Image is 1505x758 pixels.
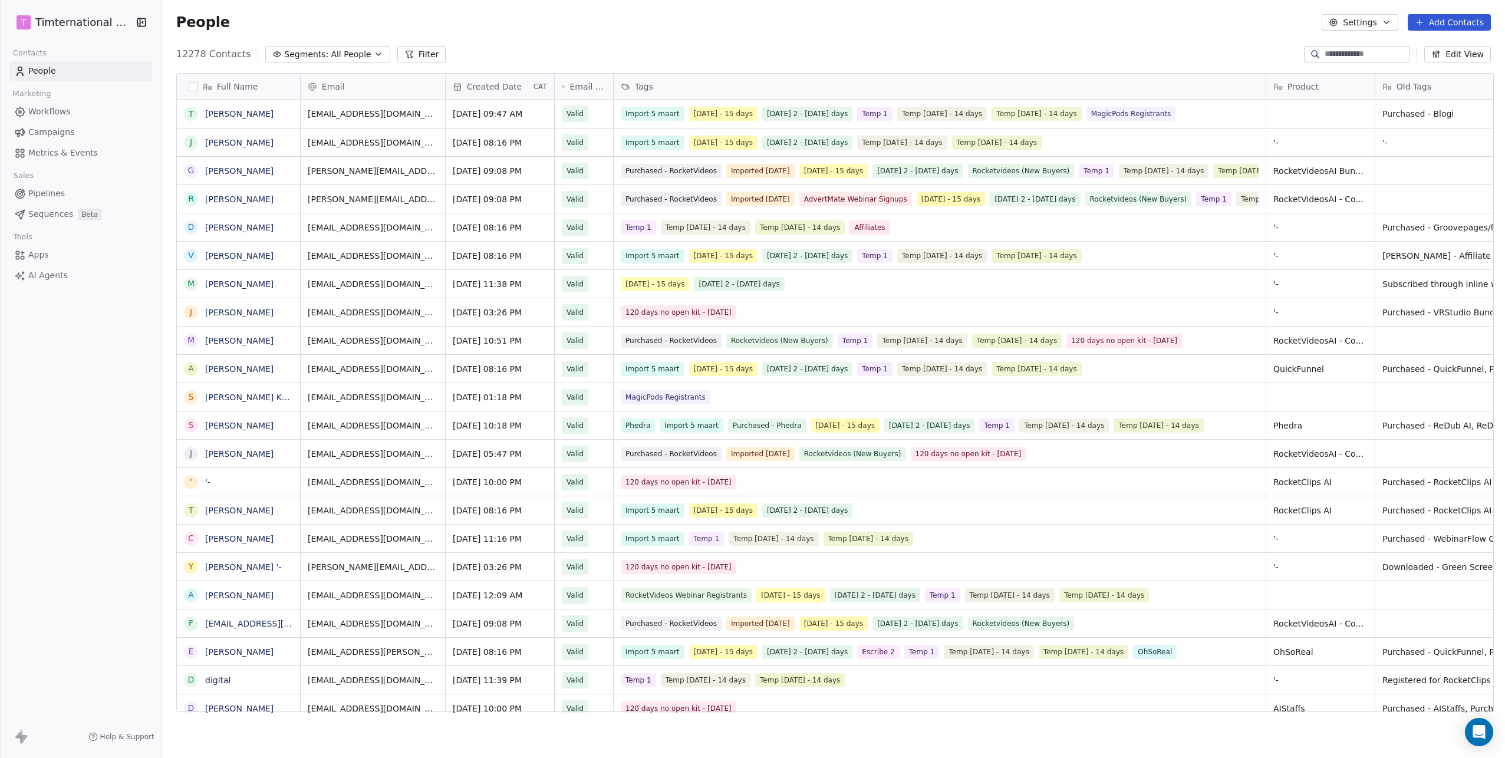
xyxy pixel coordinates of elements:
span: [DATE] 2 - [DATE] days [990,192,1080,206]
span: [DATE] 10:00 PM [453,703,547,714]
div: G [187,164,194,177]
span: Temp [DATE] - 14 days [1059,588,1149,602]
span: '- [1273,561,1368,573]
div: Created DateCAT [446,74,554,99]
span: MagicPods Registrants [1086,107,1176,121]
a: SequencesBeta [9,205,152,224]
div: Open Intercom Messenger [1465,718,1493,746]
span: Temp [DATE] - 14 days [1119,164,1208,178]
span: Valid [567,335,584,347]
span: AdvertMate Webinar Signups [799,192,911,206]
span: Imported [DATE] [726,617,795,631]
span: [EMAIL_ADDRESS][DOMAIN_NAME] [308,108,438,120]
span: Valid [567,646,584,658]
div: J [190,136,192,149]
span: RocketClips AI [1273,505,1368,516]
span: People [28,65,56,77]
div: A [188,362,194,375]
span: Valid [567,307,584,318]
span: Temp 1 [1079,164,1114,178]
a: Metrics & Events [9,143,152,163]
div: Y [189,561,194,573]
span: RocketVideosAI - Commercial [1273,335,1368,347]
div: grid [177,100,301,713]
span: [DATE] 2 - [DATE] days [762,136,852,150]
span: OhSoReal [1273,646,1368,658]
span: Temp [DATE] - 14 days [660,673,750,687]
span: [DATE] - 15 days [689,107,757,121]
span: [PERSON_NAME][EMAIL_ADDRESS][DOMAIN_NAME] [308,165,438,177]
span: Marketing [8,85,56,103]
span: Rocketvideos (New Buyers) [967,164,1074,178]
span: [DATE] 01:18 PM [453,391,547,403]
a: [PERSON_NAME] [205,138,274,147]
span: Valid [567,618,584,630]
span: Temp 1 [925,588,960,602]
a: Help & Support [88,732,154,741]
span: Tools [8,228,37,246]
span: 120 days no open kit - [DATE] [621,560,736,574]
span: '- [1273,278,1368,290]
span: [DATE] 2 - [DATE] days [694,277,784,291]
span: [DATE] 2 - [DATE] days [762,503,852,518]
span: Valid [567,505,584,516]
span: [PERSON_NAME][EMAIL_ADDRESS][PERSON_NAME][DOMAIN_NAME] [308,193,438,205]
span: Import 5 maart [621,532,684,546]
a: digital [205,675,231,685]
span: Temp [DATE] - 14 days [1213,164,1303,178]
span: [DATE] - 15 days [689,503,757,518]
span: Product [1287,81,1319,93]
span: [DATE] 08:16 PM [453,363,547,375]
span: [DATE] 2 - [DATE] days [762,249,852,263]
a: [PERSON_NAME] [205,449,274,459]
span: Full Name [217,81,258,93]
span: RocketVideosAI - Commercial [1273,618,1368,630]
a: [PERSON_NAME] [205,704,274,713]
a: [PERSON_NAME] [205,364,274,374]
span: [EMAIL_ADDRESS][DOMAIN_NAME] [308,505,438,516]
span: Phedra [1273,420,1368,431]
span: [PERSON_NAME][EMAIL_ADDRESS][DOMAIN_NAME] [308,561,438,573]
span: All People [331,48,371,61]
span: RocketClips AI [1273,476,1368,488]
span: [EMAIL_ADDRESS][DOMAIN_NAME] [308,137,438,149]
span: Temp [DATE] - 14 days [992,362,1081,376]
span: Import 5 maart [660,418,723,433]
a: Apps [9,245,152,265]
span: [EMAIL_ADDRESS][DOMAIN_NAME] [308,307,438,318]
span: Affiliates [849,220,890,235]
span: [DATE] - 15 days [811,418,879,433]
span: Temp 1 [1196,192,1231,206]
span: '- [1273,222,1368,233]
span: T [21,17,27,28]
div: J [190,447,192,460]
a: [PERSON_NAME] [205,279,274,289]
span: Purchased - RocketVideos [621,447,722,461]
span: Import 5 maart [621,249,684,263]
span: [DATE] - 15 days [621,277,689,291]
span: [DATE] 05:47 PM [453,448,547,460]
div: M [187,278,195,290]
span: Imported [DATE] [726,447,795,461]
span: [DATE] 08:16 PM [453,646,547,658]
span: Temp [DATE] - 14 days [1114,418,1203,433]
span: AIStaffs [1273,703,1368,714]
span: OhSoReal [1133,645,1177,659]
span: Import 5 maart [621,503,684,518]
span: RocketVideos Webinar Registrants [621,588,752,602]
div: T [189,504,194,516]
span: Valid [567,561,584,573]
span: Import 5 maart [621,645,684,659]
span: Phedra [621,418,655,433]
button: Filter [397,46,446,62]
span: Contacts [8,44,52,62]
div: Product [1266,74,1375,99]
span: [DATE] - 15 days [689,249,757,263]
span: Imported [DATE] [726,192,795,206]
span: Valid [567,476,584,488]
span: Escribe 2 [857,645,899,659]
div: Email [301,74,445,99]
span: [DATE] 09:08 PM [453,165,547,177]
a: [PERSON_NAME] [205,421,274,430]
span: Segments: [284,48,328,61]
